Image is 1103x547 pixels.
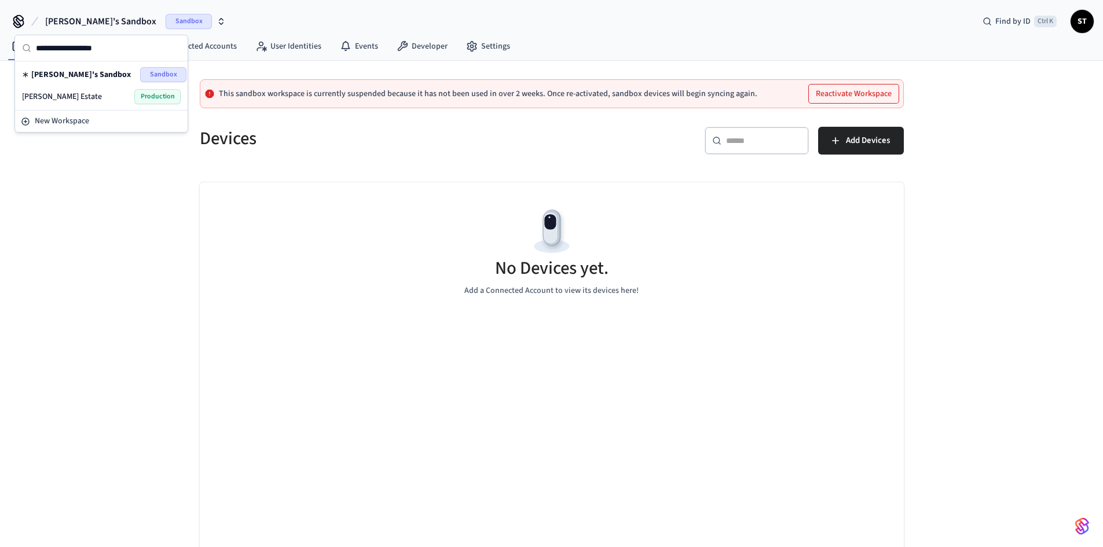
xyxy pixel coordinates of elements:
[809,85,899,103] button: Reactivate Workspace
[331,36,387,57] a: Events
[16,112,186,131] button: New Workspace
[134,89,181,104] span: Production
[140,67,186,82] span: Sandbox
[166,14,212,29] span: Sandbox
[22,91,102,102] span: [PERSON_NAME] Estate
[526,205,578,258] img: Devices Empty State
[457,36,519,57] a: Settings
[1071,10,1094,33] button: ST
[464,285,639,297] p: Add a Connected Account to view its devices here!
[1075,517,1089,535] img: SeamLogoGradient.69752ec5.svg
[45,14,156,28] span: [PERSON_NAME]'s Sandbox
[495,256,609,280] h5: No Devices yet.
[973,11,1066,32] div: Find by IDCtrl K
[846,133,890,148] span: Add Devices
[2,36,63,57] a: Devices
[387,36,457,57] a: Developer
[818,127,904,155] button: Add Devices
[35,115,89,127] span: New Workspace
[31,69,131,80] span: [PERSON_NAME]'s Sandbox
[1034,16,1057,27] span: Ctrl K
[1072,11,1093,32] span: ST
[141,36,246,57] a: Connected Accounts
[995,16,1031,27] span: Find by ID
[15,61,188,110] div: Suggestions
[200,127,545,150] h5: Devices
[246,36,331,57] a: User Identities
[219,89,757,98] p: This sandbox workspace is currently suspended because it has not been used in over 2 weeks. Once ...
